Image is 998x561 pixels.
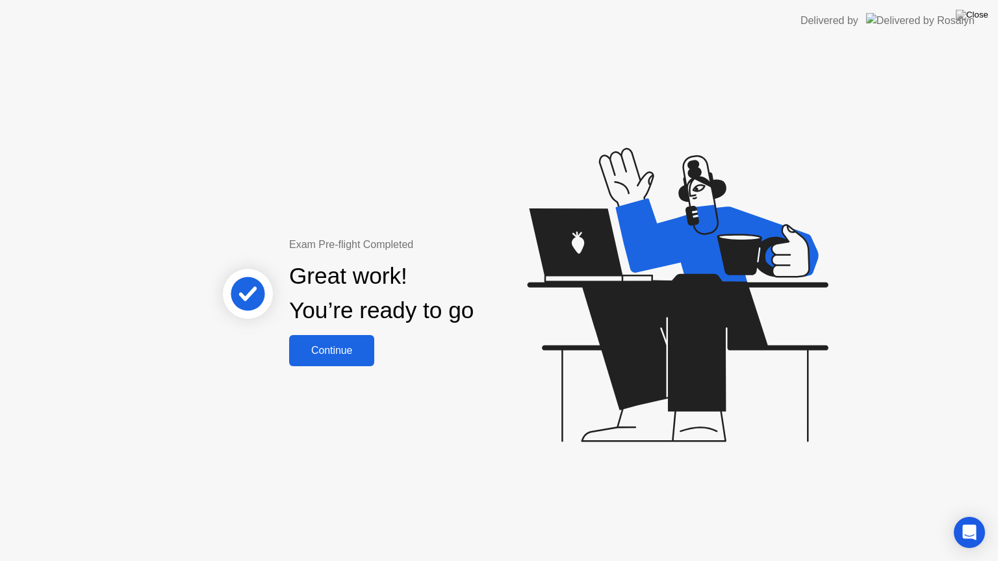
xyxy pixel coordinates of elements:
[293,345,370,356] div: Continue
[866,13,975,28] img: Delivered by Rosalyn
[289,259,474,328] div: Great work! You’re ready to go
[954,517,985,548] div: Open Intercom Messenger
[800,13,858,29] div: Delivered by
[289,237,557,253] div: Exam Pre-flight Completed
[956,10,988,20] img: Close
[289,335,374,366] button: Continue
